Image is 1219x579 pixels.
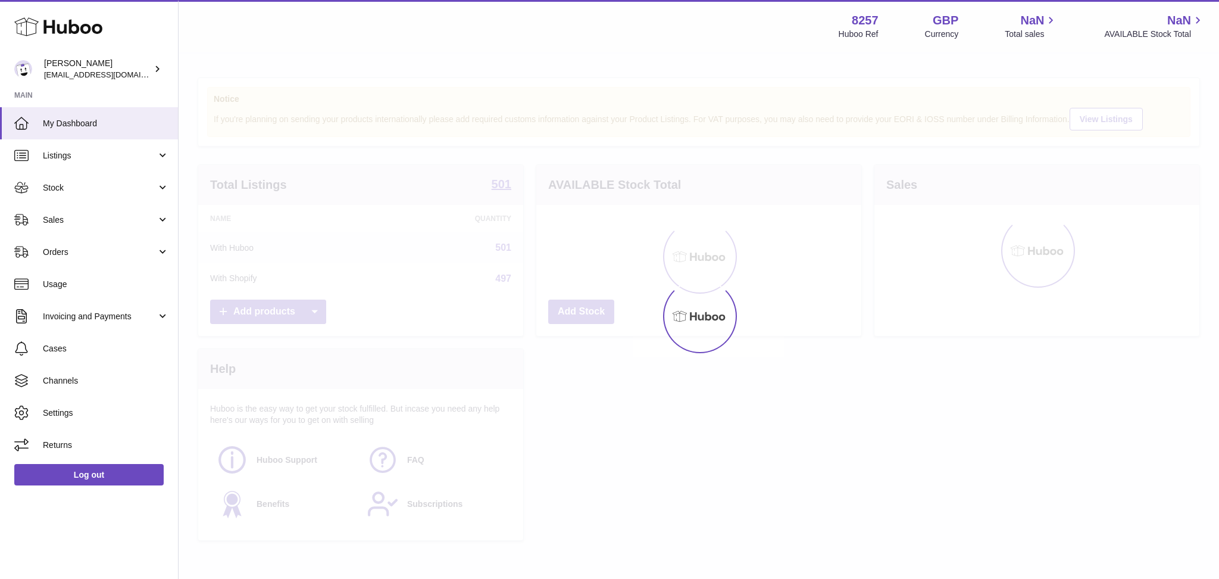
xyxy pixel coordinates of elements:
span: Stock [43,182,157,194]
div: Huboo Ref [839,29,879,40]
a: Log out [14,464,164,485]
span: Settings [43,407,169,419]
span: Orders [43,247,157,258]
span: Invoicing and Payments [43,311,157,322]
strong: GBP [933,13,958,29]
span: Listings [43,150,157,161]
span: My Dashboard [43,118,169,129]
span: NaN [1167,13,1191,29]
span: Total sales [1005,29,1058,40]
div: [PERSON_NAME] [44,58,151,80]
span: Usage [43,279,169,290]
span: Returns [43,440,169,451]
div: Currency [925,29,959,40]
a: NaN AVAILABLE Stock Total [1104,13,1205,40]
span: NaN [1020,13,1044,29]
strong: 8257 [852,13,879,29]
span: Channels [43,375,169,387]
span: [EMAIL_ADDRESS][DOMAIN_NAME] [44,70,175,79]
span: Sales [43,214,157,226]
span: Cases [43,343,169,354]
a: NaN Total sales [1005,13,1058,40]
img: don@skinsgolf.com [14,60,32,78]
span: AVAILABLE Stock Total [1104,29,1205,40]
